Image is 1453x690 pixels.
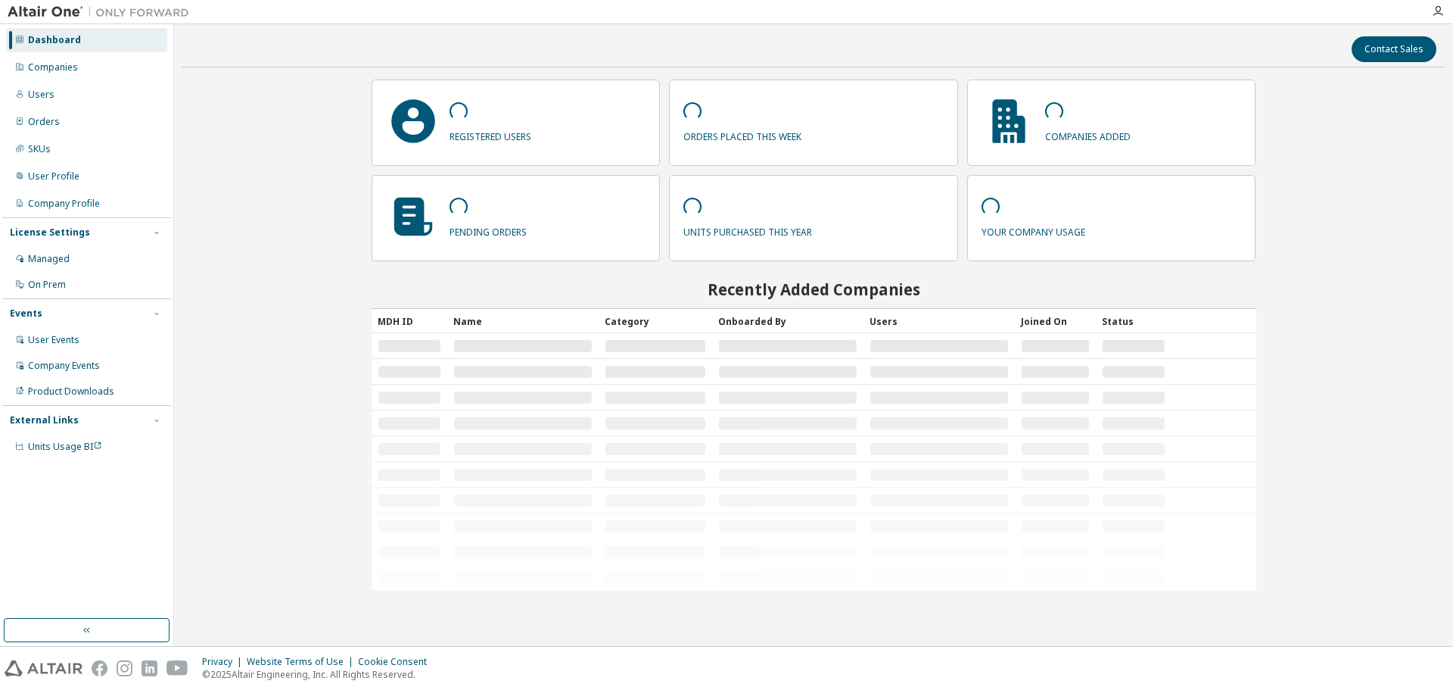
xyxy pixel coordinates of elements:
[28,34,81,46] div: Dashboard
[1021,309,1090,333] div: Joined On
[28,198,100,210] div: Company Profile
[718,309,857,333] div: Onboarded By
[870,309,1009,333] div: Users
[28,170,79,183] div: User Profile
[378,309,441,333] div: MDH ID
[5,660,82,676] img: altair_logo.svg
[28,279,66,291] div: On Prem
[202,668,436,681] p: © 2025 Altair Engineering, Inc. All Rights Reserved.
[453,309,593,333] div: Name
[28,253,70,265] div: Managed
[28,386,114,398] div: Product Downloads
[1352,36,1436,62] button: Contact Sales
[10,308,42,320] div: Events
[358,656,436,668] div: Cookie Consent
[247,656,358,668] div: Website Terms of Use
[8,5,197,20] img: Altair One
[10,414,79,426] div: External Links
[28,143,51,155] div: SKUs
[28,116,60,128] div: Orders
[28,360,100,372] div: Company Events
[28,61,78,73] div: Companies
[982,221,1085,239] p: your company usage
[117,660,132,676] img: instagram.svg
[683,221,812,239] p: units purchased this year
[166,660,188,676] img: youtube.svg
[142,660,157,676] img: linkedin.svg
[605,309,706,333] div: Category
[683,126,801,143] p: orders placed this week
[1102,309,1165,333] div: Status
[1045,126,1131,143] p: companies added
[28,440,102,453] span: Units Usage BI
[202,656,247,668] div: Privacy
[372,279,1256,299] h2: Recently Added Companies
[10,226,90,239] div: License Settings
[450,221,527,239] p: pending orders
[92,660,107,676] img: facebook.svg
[450,126,531,143] p: registered users
[28,89,54,101] div: Users
[28,334,79,346] div: User Events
